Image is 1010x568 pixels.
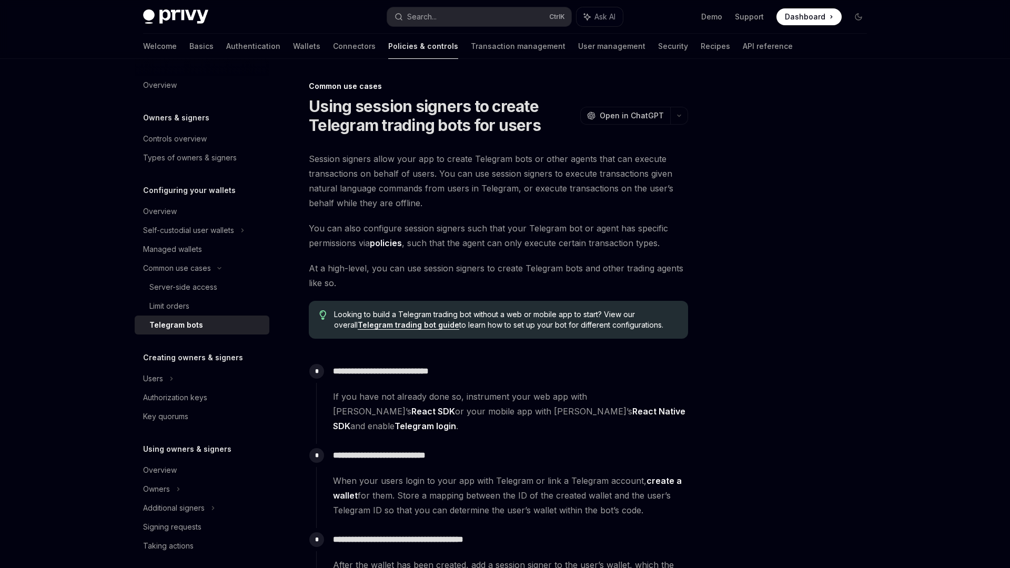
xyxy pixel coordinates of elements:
[226,34,280,59] a: Authentication
[143,351,243,364] h5: Creating owners & signers
[143,372,163,385] div: Users
[135,536,269,555] a: Taking actions
[143,521,201,533] div: Signing requests
[776,8,842,25] a: Dashboard
[333,34,376,59] a: Connectors
[135,278,269,297] a: Server-side access
[735,12,764,22] a: Support
[143,205,177,218] div: Overview
[333,389,688,433] span: If you have not already done so, instrument your web app with [PERSON_NAME]’s or your mobile app ...
[309,81,688,92] div: Common use cases
[135,148,269,167] a: Types of owners & signers
[319,310,327,320] svg: Tip
[701,12,722,22] a: Demo
[135,240,269,259] a: Managed wallets
[411,406,455,417] a: React SDK
[358,320,459,330] a: Telegram trading bot guide
[143,133,207,145] div: Controls overview
[135,461,269,480] a: Overview
[143,502,205,514] div: Additional signers
[143,464,177,476] div: Overview
[135,76,269,95] a: Overview
[370,238,402,249] a: policies
[135,518,269,536] a: Signing requests
[387,7,571,26] button: Search...CtrlK
[143,224,234,237] div: Self-custodial user wallets
[549,13,565,21] span: Ctrl K
[135,407,269,426] a: Key quorums
[333,473,688,518] span: When your users login to your app with Telegram or link a Telegram account, for them. Store a map...
[785,12,825,22] span: Dashboard
[143,184,236,197] h5: Configuring your wallets
[143,243,202,256] div: Managed wallets
[578,34,645,59] a: User management
[143,262,211,275] div: Common use cases
[143,391,207,404] div: Authorization keys
[135,388,269,407] a: Authorization keys
[594,12,615,22] span: Ask AI
[135,297,269,316] a: Limit orders
[471,34,565,59] a: Transaction management
[309,221,688,250] span: You can also configure session signers such that your Telegram bot or agent has specific permissi...
[149,281,217,293] div: Server-side access
[600,110,664,121] span: Open in ChatGPT
[135,316,269,334] a: Telegram bots
[334,309,678,330] span: Looking to build a Telegram trading bot without a web or mobile app to start? View our overall to...
[143,483,170,495] div: Owners
[143,540,194,552] div: Taking actions
[309,261,688,290] span: At a high-level, you can use session signers to create Telegram bots and other trading agents lik...
[658,34,688,59] a: Security
[143,9,208,24] img: dark logo
[743,34,793,59] a: API reference
[143,34,177,59] a: Welcome
[143,111,209,124] h5: Owners & signers
[388,34,458,59] a: Policies & controls
[143,410,188,423] div: Key quorums
[135,202,269,221] a: Overview
[293,34,320,59] a: Wallets
[850,8,867,25] button: Toggle dark mode
[701,34,730,59] a: Recipes
[143,79,177,92] div: Overview
[309,97,576,135] h1: Using session signers to create Telegram trading bots for users
[143,443,231,455] h5: Using owners & signers
[407,11,437,23] div: Search...
[580,107,670,125] button: Open in ChatGPT
[143,151,237,164] div: Types of owners & signers
[309,151,688,210] span: Session signers allow your app to create Telegram bots or other agents that can execute transacti...
[189,34,214,59] a: Basics
[395,421,456,432] a: Telegram login
[577,7,623,26] button: Ask AI
[135,129,269,148] a: Controls overview
[149,300,189,312] div: Limit orders
[149,319,203,331] div: Telegram bots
